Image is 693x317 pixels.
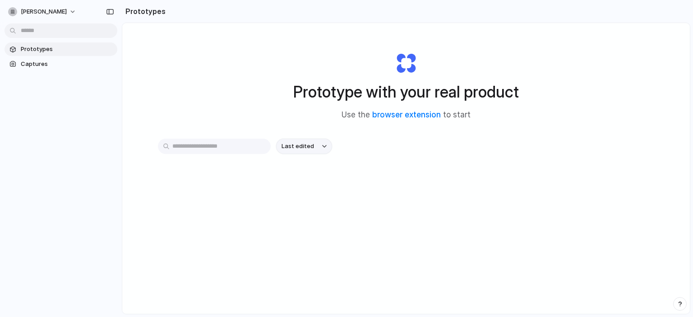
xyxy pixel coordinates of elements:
a: browser extension [372,110,441,119]
span: Use the to start [342,109,471,121]
button: [PERSON_NAME] [5,5,81,19]
span: [PERSON_NAME] [21,7,67,16]
h1: Prototype with your real product [293,80,519,104]
span: Prototypes [21,45,114,54]
a: Prototypes [5,42,117,56]
span: Last edited [282,142,314,151]
h2: Prototypes [122,6,166,17]
button: Last edited [276,139,332,154]
span: Captures [21,60,114,69]
a: Captures [5,57,117,71]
